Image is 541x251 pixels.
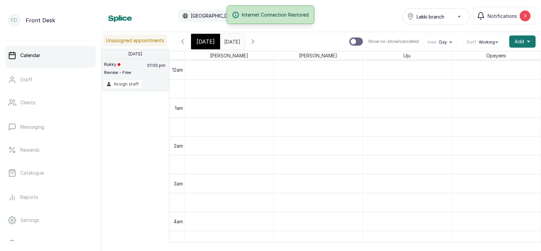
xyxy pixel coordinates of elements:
button: StaffWorking [466,40,501,45]
span: Working [479,40,495,45]
button: ViewDay [427,40,455,45]
a: Catalogue [5,164,96,182]
p: Settings [20,217,39,224]
p: Reports [20,194,38,201]
p: Clients [20,99,36,106]
span: Uju [402,51,412,60]
p: [DATE] [128,51,142,57]
p: 01:00 pm [146,62,166,80]
a: Rewards [5,141,96,159]
p: Rukky [104,62,131,67]
span: [PERSON_NAME] [209,51,250,60]
div: 12am [171,66,184,73]
span: [DATE] [196,37,215,46]
a: Reports [5,188,96,207]
span: Internet Connection Restored [242,11,309,18]
button: Add [509,35,536,48]
p: Support [20,240,39,247]
span: View [427,40,437,45]
button: Assign staff [104,80,142,88]
a: Settings [5,211,96,230]
span: [PERSON_NAME] [298,51,338,60]
p: Rewards [20,147,40,153]
a: Calendar [5,46,96,65]
span: Opeyemi [485,51,507,60]
p: Calendar [20,52,40,59]
p: Messaging [20,124,44,130]
div: 1am [173,104,184,111]
span: Staff [466,40,476,45]
span: Day [439,40,447,45]
p: Review - Free [104,70,131,75]
div: 2am [172,142,184,149]
div: 4am [172,218,184,225]
p: Show no-show/cancelled [368,39,419,44]
a: Messaging [5,118,96,136]
a: Clients [5,93,96,112]
a: Staff [5,70,96,89]
p: Staff [20,76,32,83]
p: Catalogue [20,170,44,176]
div: [DATE] [191,34,220,49]
div: 3am [172,180,184,187]
span: Add [515,38,524,45]
p: Unassigned appointments [103,34,167,47]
